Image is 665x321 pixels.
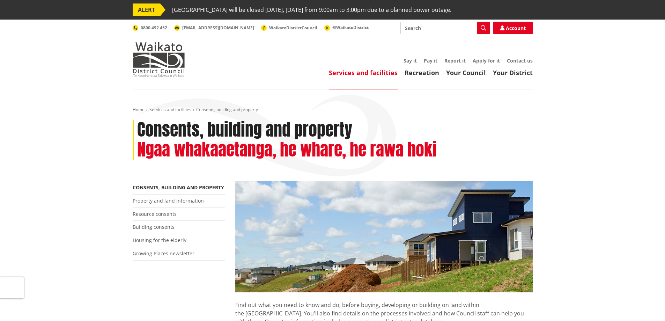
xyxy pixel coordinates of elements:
span: WaikatoDistrictCouncil [269,25,317,31]
a: Growing Places newsletter [133,250,194,257]
a: Your District [493,68,533,77]
a: Say it [404,57,417,64]
a: Resource consents [133,211,177,217]
a: Contact us [507,57,533,64]
a: Services and facilities [149,107,191,112]
a: WaikatoDistrictCouncil [261,25,317,31]
a: Recreation [405,68,439,77]
a: @WaikatoDistrict [324,24,369,30]
a: Services and facilities [329,68,398,77]
img: Waikato District Council - Te Kaunihera aa Takiwaa o Waikato [133,42,185,77]
a: Your Council [446,68,486,77]
span: 0800 492 452 [141,25,167,31]
a: Report it [444,57,466,64]
span: [GEOGRAPHIC_DATA] will be closed [DATE], [DATE] from 9:00am to 3:00pm due to a planned power outage. [172,3,451,16]
a: Property and land information [133,197,204,204]
a: Consents, building and property [133,184,224,191]
a: [EMAIL_ADDRESS][DOMAIN_NAME] [174,25,254,31]
h2: Ngaa whakaaetanga, he whare, he rawa hoki [137,140,437,160]
a: Pay it [424,57,437,64]
a: Home [133,107,145,112]
a: Building consents [133,224,175,230]
a: Housing for the elderly [133,237,186,243]
a: Account [493,22,533,34]
span: ALERT [133,3,160,16]
input: Search input [400,22,490,34]
img: Land-and-property-landscape [235,181,533,293]
span: [EMAIL_ADDRESS][DOMAIN_NAME] [182,25,254,31]
a: Apply for it [473,57,500,64]
a: 0800 492 452 [133,25,167,31]
h1: Consents, building and property [137,120,352,140]
span: Consents, building and property [196,107,258,112]
span: @WaikatoDistrict [332,24,369,30]
nav: breadcrumb [133,107,533,113]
